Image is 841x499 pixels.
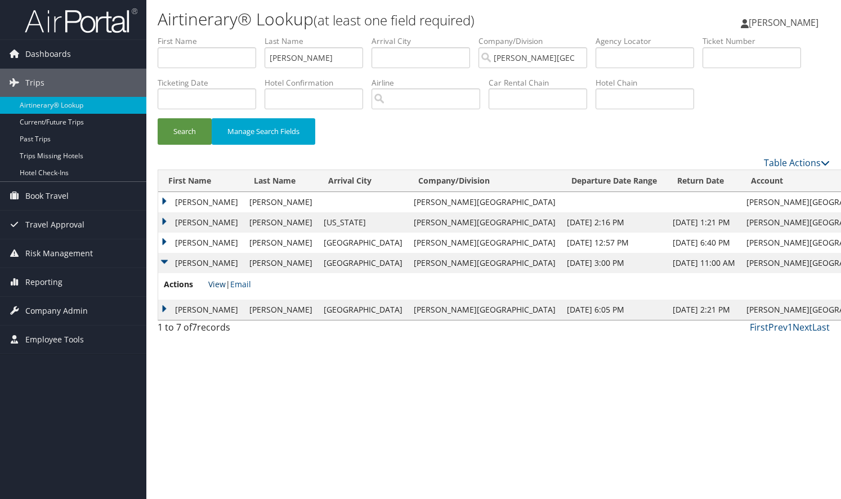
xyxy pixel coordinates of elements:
span: Risk Management [25,239,93,268]
span: Dashboards [25,40,71,68]
td: [DATE] 3:00 PM [561,253,667,273]
a: Email [230,279,251,289]
label: Arrival City [372,35,478,47]
span: Actions [164,278,206,291]
h1: Airtinerary® Lookup [158,7,606,31]
a: Last [812,321,830,333]
td: [PERSON_NAME] [244,300,318,320]
td: [DATE] 6:40 PM [667,233,741,253]
td: [PERSON_NAME] [158,233,244,253]
td: [PERSON_NAME] [244,192,318,212]
td: [PERSON_NAME][GEOGRAPHIC_DATA] [408,192,561,212]
td: [GEOGRAPHIC_DATA] [318,233,408,253]
td: [PERSON_NAME][GEOGRAPHIC_DATA] [408,233,561,253]
span: Employee Tools [25,326,84,354]
th: Last Name: activate to sort column ascending [244,170,318,192]
td: [DATE] 11:00 AM [667,253,741,273]
td: [DATE] 1:21 PM [667,212,741,233]
th: Return Date: activate to sort column ascending [667,170,741,192]
label: Airline [372,77,489,88]
th: Arrival City: activate to sort column ascending [318,170,408,192]
td: [PERSON_NAME][GEOGRAPHIC_DATA] [408,253,561,273]
a: 1 [788,321,793,333]
td: [PERSON_NAME] [158,300,244,320]
td: [PERSON_NAME] [244,253,318,273]
td: [GEOGRAPHIC_DATA] [318,300,408,320]
td: [PERSON_NAME][GEOGRAPHIC_DATA] [408,300,561,320]
button: Search [158,118,212,145]
td: [DATE] 6:05 PM [561,300,667,320]
td: [PERSON_NAME] [244,212,318,233]
td: [US_STATE] [318,212,408,233]
div: 1 to 7 of records [158,320,313,340]
td: [PERSON_NAME][GEOGRAPHIC_DATA] [408,212,561,233]
label: Agency Locator [596,35,703,47]
a: Next [793,321,812,333]
td: [PERSON_NAME] [158,192,244,212]
a: Table Actions [764,157,830,169]
label: Last Name [265,35,372,47]
label: First Name [158,35,265,47]
span: Travel Approval [25,211,84,239]
span: Reporting [25,268,62,296]
img: airportal-logo.png [25,7,137,34]
td: [PERSON_NAME] [244,233,318,253]
label: Hotel Chain [596,77,703,88]
span: 7 [192,321,197,333]
label: Company/Division [478,35,596,47]
small: (at least one field required) [314,11,475,29]
td: [DATE] 12:57 PM [561,233,667,253]
td: [DATE] 2:16 PM [561,212,667,233]
label: Ticket Number [703,35,809,47]
a: View [208,279,226,289]
th: Company/Division [408,170,561,192]
a: Prev [768,321,788,333]
label: Hotel Confirmation [265,77,372,88]
th: Departure Date Range: activate to sort column descending [561,170,667,192]
a: [PERSON_NAME] [741,6,830,39]
td: [DATE] 2:21 PM [667,300,741,320]
a: First [750,321,768,333]
label: Ticketing Date [158,77,265,88]
label: Car Rental Chain [489,77,596,88]
td: [PERSON_NAME] [158,253,244,273]
td: [PERSON_NAME] [158,212,244,233]
span: Company Admin [25,297,88,325]
button: Manage Search Fields [212,118,315,145]
span: [PERSON_NAME] [749,16,818,29]
span: Book Travel [25,182,69,210]
span: Trips [25,69,44,97]
th: First Name: activate to sort column ascending [158,170,244,192]
span: | [208,279,251,289]
td: [GEOGRAPHIC_DATA] [318,253,408,273]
